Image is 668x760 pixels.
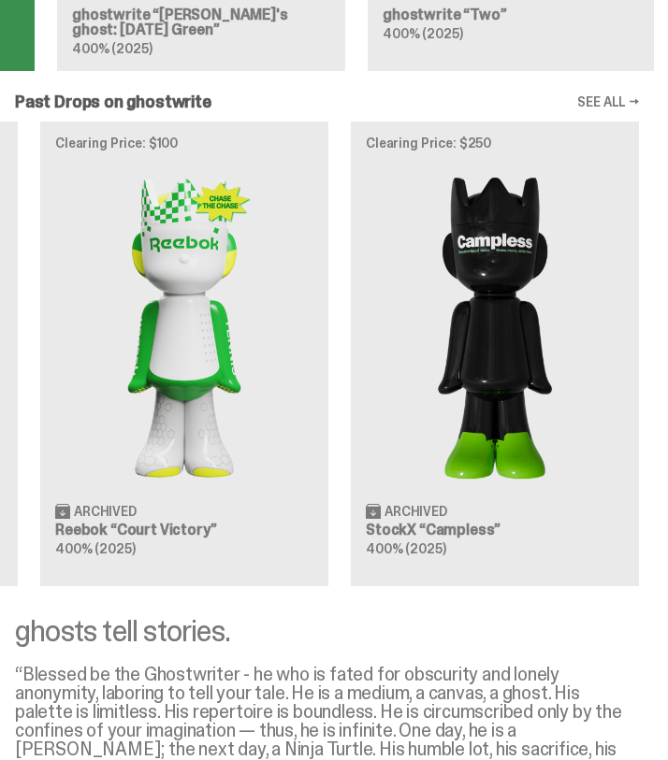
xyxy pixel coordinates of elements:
[366,136,624,150] p: Clearing Price: $250
[15,93,211,110] h2: Past Drops on ghostwrite
[55,136,313,150] p: Clearing Price: $100
[40,122,328,585] a: Clearing Price: $100 Court Victory Archived
[366,165,624,487] img: Campless
[72,7,330,37] h3: ghostwrite “[PERSON_NAME]'s ghost: [DATE] Green”
[72,40,152,57] span: 400% (2025)
[15,616,639,646] div: ghosts tell stories.
[55,523,313,538] h3: Reebok “Court Victory”
[74,505,137,518] span: Archived
[383,25,462,42] span: 400% (2025)
[577,95,639,108] a: SEE ALL →
[366,523,624,538] h3: StockX “Campless”
[55,165,313,487] img: Court Victory
[385,505,447,518] span: Archived
[351,122,639,585] a: Clearing Price: $250 Campless Archived
[366,540,445,557] span: 400% (2025)
[383,7,641,22] h3: ghostwrite “Two”
[55,540,135,557] span: 400% (2025)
